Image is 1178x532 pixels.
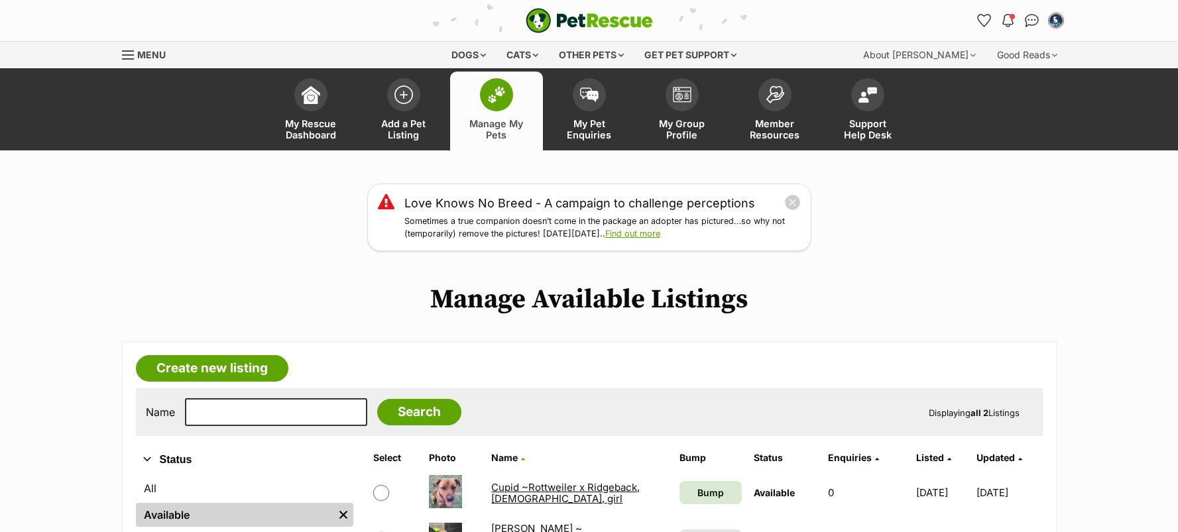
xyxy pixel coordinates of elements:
button: close [784,194,801,211]
img: manage-my-pets-icon-02211641906a0b7f246fdf0571729dbe1e7629f14944591b6c1af311fb30b64b.svg [487,86,506,103]
th: Status [748,447,821,468]
span: Bump [697,486,724,500]
a: Name [491,452,525,463]
a: Add a Pet Listing [357,72,450,150]
img: help-desk-icon-fdf02630f3aa405de69fd3d07c3f3aa587a6932b1a1747fa1d2bba05be0121f9.svg [858,87,877,103]
label: Name [146,406,175,418]
img: pet-enquiries-icon-7e3ad2cf08bfb03b45e93fb7055b45f3efa6380592205ae92323e6603595dc1f.svg [580,87,599,102]
span: My Pet Enquiries [560,118,619,140]
span: Member Resources [745,118,805,140]
a: Enquiries [828,452,879,463]
span: Manage My Pets [467,118,526,140]
img: Nora Jones profile pic [1049,14,1063,27]
span: Add a Pet Listing [374,118,434,140]
div: Cats [497,42,548,68]
span: Displaying Listings [929,407,1020,418]
td: [DATE] [976,470,1041,515]
a: Support Help Desk [821,72,914,150]
div: Get pet support [635,42,746,68]
span: Name [491,452,518,463]
p: Sometimes a true companion doesn’t come in the package an adopter has pictured…so why not (tempor... [404,215,801,240]
div: Good Reads [988,42,1067,68]
img: member-resources-icon-8e73f808a243e03378d46382f2149f9095a855e16c252ad45f914b54edf8863c.svg [766,85,784,103]
span: translation missing: en.admin.listings.index.attributes.enquiries [828,452,872,463]
button: My account [1045,10,1067,31]
a: PetRescue [526,8,653,33]
a: Find out more [605,229,660,239]
a: My Group Profile [636,72,729,150]
span: Available [754,487,795,498]
a: Updated [976,452,1022,463]
a: All [136,476,353,500]
a: Favourites [974,10,995,31]
a: Cupid ~Rottweiler x Ridgeback, [DEMOGRAPHIC_DATA], girl [491,481,640,505]
strong: all 2 [971,407,988,418]
span: Listed [916,452,944,463]
a: My Rescue Dashboard [265,72,357,150]
div: About [PERSON_NAME] [854,42,985,68]
input: Search [377,399,461,425]
th: Photo [424,447,485,468]
img: group-profile-icon-3fa3cf56718a62981997c0bc7e787c4b2cf8bcc04b72c1350f741eb67cf2f40e.svg [673,87,691,103]
a: Conversations [1022,10,1043,31]
div: Dogs [442,42,495,68]
span: Updated [976,452,1015,463]
a: Listed [916,452,951,463]
a: Menu [122,42,175,66]
img: chat-41dd97257d64d25036548639549fe6c8038ab92f7586957e7f3b1b290dea8141.svg [1025,14,1039,27]
img: notifications-46538b983faf8c2785f20acdc204bb7945ddae34d4c08c2a6579f10ce5e182be.svg [1002,14,1013,27]
a: Love Knows No Breed - A campaign to challenge perceptions [404,194,755,212]
ul: Account quick links [974,10,1067,31]
img: add-pet-listing-icon-0afa8454b4691262ce3f59096e99ab1cd57d4a30225e0717b998d2c9b9846f56.svg [394,85,413,104]
span: Menu [137,49,166,60]
span: Support Help Desk [838,118,898,140]
button: Notifications [998,10,1019,31]
td: 0 [823,470,910,515]
td: [DATE] [911,470,975,515]
button: Status [136,451,353,468]
a: Manage My Pets [450,72,543,150]
a: Create new listing [136,355,288,382]
a: My Pet Enquiries [543,72,636,150]
span: My Rescue Dashboard [281,118,341,140]
span: My Group Profile [652,118,712,140]
th: Select [368,447,422,468]
div: Other pets [550,42,633,68]
img: dashboard-icon-eb2f2d2d3e046f16d808141f083e7271f6b2e854fb5c12c21221c1fb7104beca.svg [302,85,320,104]
a: Available [136,503,333,527]
img: logo-e224e6f780fb5917bec1dbf3a21bbac754714ae5b6737aabdf751b685950b380.svg [526,8,653,33]
a: Bump [679,481,742,504]
th: Bump [674,447,747,468]
a: Remove filter [333,503,353,527]
a: Member Resources [729,72,821,150]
